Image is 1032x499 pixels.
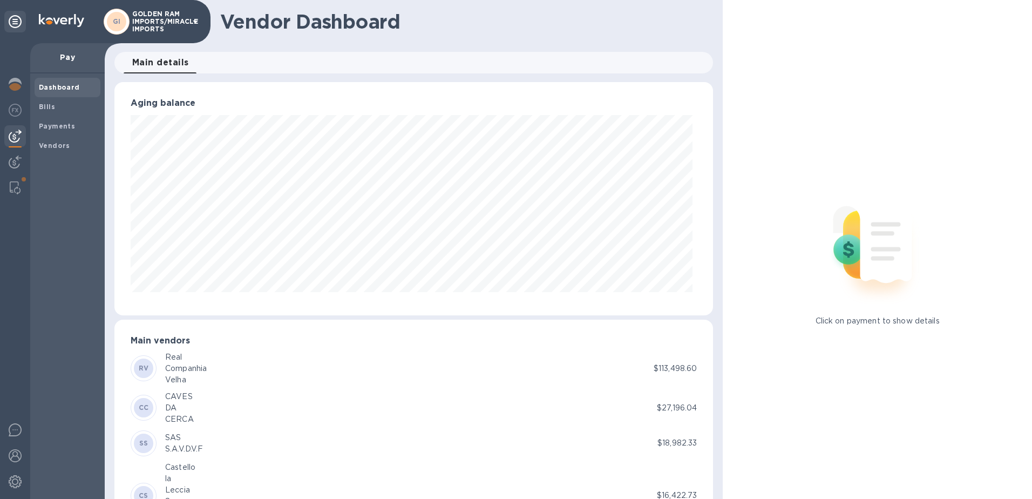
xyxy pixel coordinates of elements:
[165,402,194,414] div: DA
[131,98,697,109] h3: Aging balance
[39,141,70,150] b: Vendors
[657,437,697,449] p: $18,982.33
[131,336,697,346] h3: Main vendors
[165,443,203,455] div: S.A.V.D.V.F
[165,473,195,484] div: la
[132,55,189,70] span: Main details
[39,52,96,63] p: Pay
[165,432,203,443] div: SAS
[139,439,148,447] b: SS
[165,352,207,363] div: Real
[39,83,80,91] b: Dashboard
[816,315,940,327] p: Click on payment to show details
[654,363,697,374] p: $113,498.60
[139,403,149,412] b: CC
[113,17,121,25] b: GI
[39,122,75,130] b: Payments
[165,391,194,402] div: CAVES
[39,103,55,111] b: Bills
[220,10,705,33] h1: Vendor Dashboard
[39,14,84,27] img: Logo
[132,10,186,33] p: GOLDEN RAM IMPORTS/MIRACLE IMPORTS
[139,364,149,372] b: RV
[165,374,207,386] div: Velha
[165,462,195,473] div: Castello
[165,484,195,496] div: Leccia
[165,363,207,374] div: Companhia
[9,104,22,117] img: Foreign exchange
[657,402,697,414] p: $27,196.04
[165,414,194,425] div: CERCA
[4,11,26,32] div: Unpin categories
